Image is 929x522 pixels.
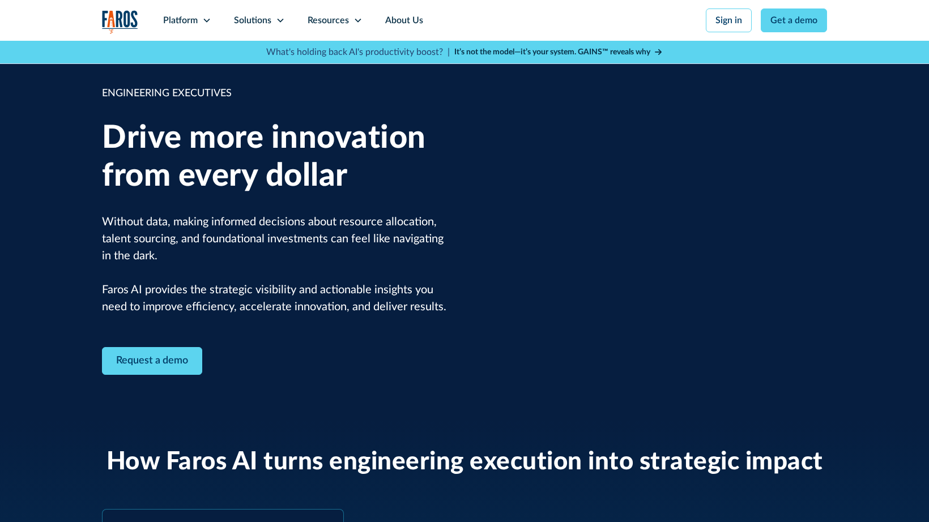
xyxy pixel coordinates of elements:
[163,14,198,27] div: Platform
[454,46,663,58] a: It’s not the model—it’s your system. GAINS™ reveals why
[102,213,448,315] p: Without data, making informed decisions about resource allocation, talent sourcing, and foundatio...
[106,447,823,477] h2: How Faros AI turns engineering execution into strategic impact
[761,8,827,32] a: Get a demo
[102,10,138,33] a: home
[706,8,752,32] a: Sign in
[102,347,202,375] a: Contact Modal
[102,86,448,101] div: ENGINEERING EXECUTIVES
[102,10,138,33] img: Logo of the analytics and reporting company Faros.
[454,48,650,56] strong: It’s not the model—it’s your system. GAINS™ reveals why
[308,14,349,27] div: Resources
[234,14,271,27] div: Solutions
[102,119,448,195] h1: Drive more innovation from every dollar
[266,45,450,59] p: What's holding back AI's productivity boost? |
